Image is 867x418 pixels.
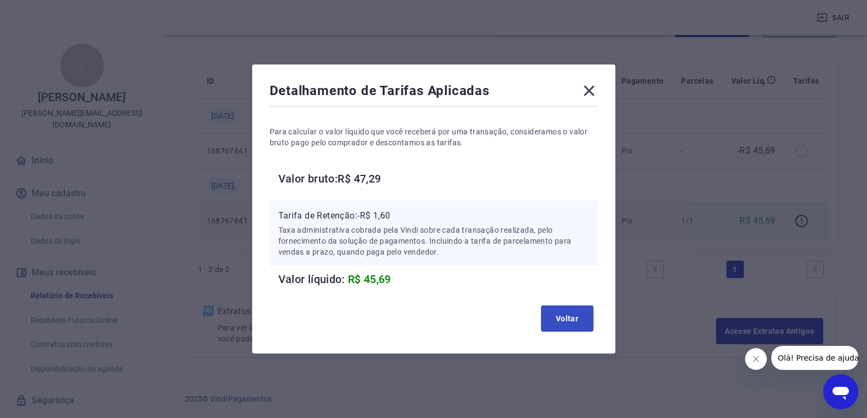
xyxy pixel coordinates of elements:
[541,305,593,332] button: Voltar
[270,82,598,104] div: Detalhamento de Tarifas Aplicadas
[278,170,598,187] h6: Valor bruto: R$ 47,29
[278,225,589,257] p: Taxa administrativa cobrada pela Vindi sobre cada transação realizada, pelo fornecimento da soluç...
[278,270,598,288] h6: Valor líquido:
[745,348,767,370] iframe: Fechar mensagem
[771,346,858,370] iframe: Mensagem da empresa
[348,273,391,286] span: R$ 45,69
[7,8,92,16] span: Olá! Precisa de ajuda?
[823,374,858,409] iframe: Botão para abrir a janela de mensagens
[278,209,589,222] p: Tarifa de Retenção: -R$ 1,60
[270,126,598,148] p: Para calcular o valor líquido que você receberá por uma transação, consideramos o valor bruto pag...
